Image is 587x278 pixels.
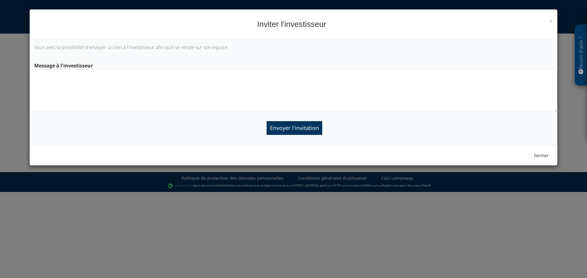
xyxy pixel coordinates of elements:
[530,150,553,161] button: Fermer
[30,60,557,69] label: Message à l'investisseur
[578,28,585,83] p: Besoin d'aide ?
[34,44,553,51] p: Vous avez la possibilité d'envoyer un lien à l'investisseur afin qu'il se rende sur son espace.
[267,121,322,135] input: Envoyer l'invitation
[549,17,553,25] span: ×
[34,19,553,30] h4: Inviter l'investisseur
